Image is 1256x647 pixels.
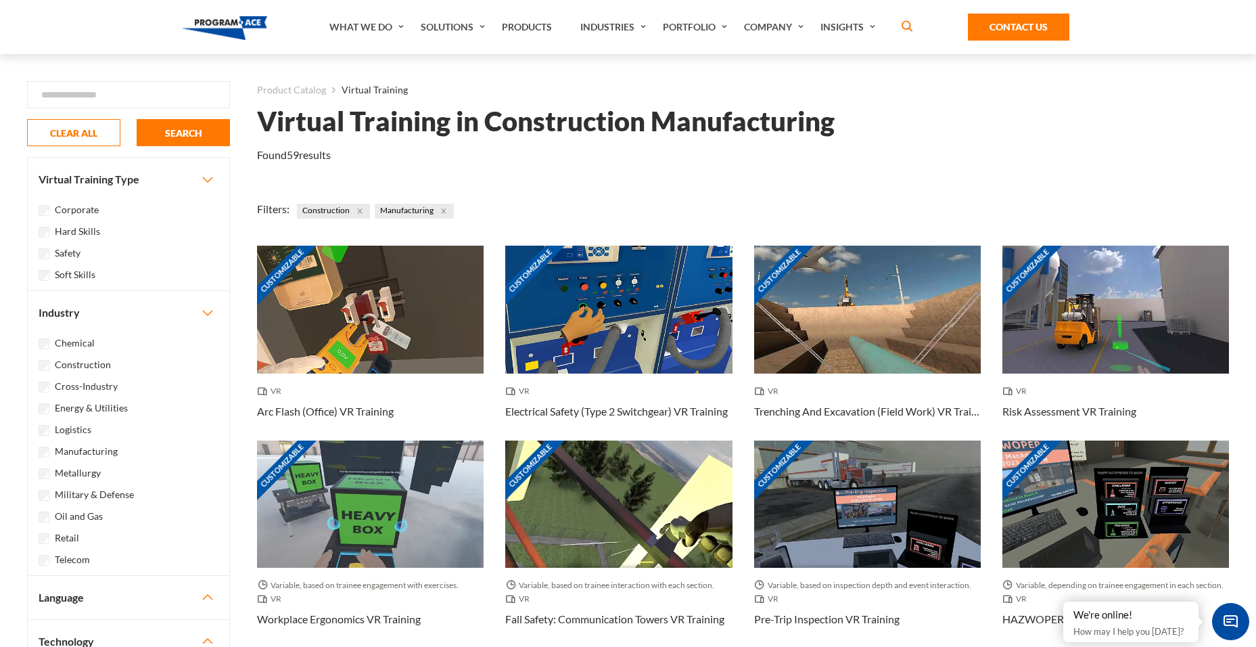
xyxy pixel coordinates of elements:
[39,382,49,393] input: Cross-Industry
[28,576,229,619] button: Language
[55,422,91,437] label: Logistics
[257,110,835,133] h1: Virtual Training in Construction Manufacturing
[55,224,100,239] label: Hard Skills
[257,81,1229,99] nav: breadcrumb
[968,14,1069,41] a: Contact Us
[39,338,49,349] input: Chemical
[55,202,99,217] label: Corporate
[39,205,49,216] input: Corporate
[55,379,118,394] label: Cross-Industry
[55,552,90,567] label: Telecom
[39,425,49,436] input: Logistics
[55,531,79,545] label: Retail
[505,579,720,592] span: Variable, based on trainee interaction with each section.
[754,592,784,606] span: VR
[505,384,535,398] span: VR
[39,270,49,281] input: Soft Skills
[352,204,367,219] button: Close
[55,401,128,416] label: Energy & Utilities
[257,403,394,420] h3: Arc Flash (Office) VR Training
[257,384,287,398] span: VR
[1002,579,1229,592] span: Variable, depending on trainee engagement in each section.
[505,611,724,627] h3: Fall Safety: Communication Towers VR Training
[182,16,268,40] img: Program-Ace
[1073,608,1188,622] div: We're online!
[39,490,49,501] input: Military & Defense
[375,204,454,219] span: Manufacturing
[1212,603,1249,640] span: Chat Widget
[55,487,134,502] label: Military & Defense
[39,468,49,479] input: Metallurgy
[754,611,900,627] h3: Pre-Trip Inspection VR Training
[39,227,49,238] input: Hard Skills
[55,357,111,372] label: Construction
[326,81,408,99] li: Virtual Training
[39,447,49,458] input: Manufacturing
[297,204,370,219] span: Construction
[257,202,289,215] span: Filters:
[436,204,451,219] button: Close
[1002,403,1136,420] h3: Risk Assessment VR Training
[257,592,287,606] span: VR
[754,246,981,441] a: Customizable Thumbnail - Trenching And Excavation (Field Work) VR Training VR Trenching And Excav...
[257,147,331,163] p: Found results
[257,579,464,592] span: Variable, based on trainee engagement with exercises.
[1073,623,1188,640] p: How may I help you [DATE]?
[39,248,49,259] input: Safety
[28,291,229,334] button: Industry
[55,444,118,459] label: Manufacturing
[39,403,49,414] input: Energy & Utilities
[257,611,421,627] h3: Workplace Ergonomics VR Training
[27,119,120,146] button: CLEAR ALL
[55,246,80,261] label: Safety
[39,533,49,544] input: Retail
[505,246,732,441] a: Customizable Thumbnail - Electrical Safety (Type 2 Switchgear) VR Training VR Electrical Safety (...
[754,403,981,420] h3: Trenching And Excavation (Field Work) VR Training
[28,158,229,201] button: Virtual Training Type
[1002,246,1229,441] a: Customizable Thumbnail - Risk Assessment VR Training VR Risk Assessment VR Training
[55,336,95,351] label: Chemical
[55,267,95,282] label: Soft Skills
[39,512,49,522] input: Oil and Gas
[754,384,784,398] span: VR
[55,466,101,481] label: Metallurgy
[257,246,484,441] a: Customizable Thumbnail - Arc Flash (Office) VR Training VR Arc Flash (Office) VR Training
[1002,592,1032,606] span: VR
[505,592,535,606] span: VR
[55,509,103,524] label: Oil and Gas
[505,403,728,420] h3: Electrical Safety (Type 2 Switchgear) VR Training
[257,81,326,99] a: Product Catalog
[754,579,977,592] span: Variable, based on inspection depth and event interaction.
[39,555,49,566] input: Telecom
[287,148,299,161] em: 59
[1002,384,1032,398] span: VR
[1002,611,1173,627] h3: HAZWOPER/HAZCOM VR Training
[39,360,49,371] input: Construction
